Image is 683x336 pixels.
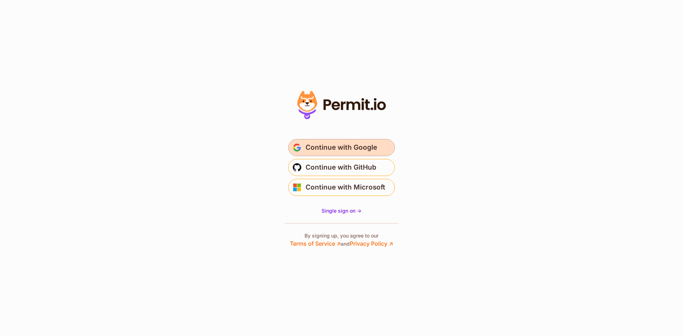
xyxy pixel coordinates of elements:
span: Continue with Microsoft [306,182,385,193]
button: Continue with Google [288,139,395,156]
span: Continue with GitHub [306,162,376,173]
a: Privacy Policy ↗ [350,240,393,247]
span: Continue with Google [306,142,377,153]
button: Continue with GitHub [288,159,395,176]
p: By signing up, you agree to our and [290,232,393,248]
span: Single sign on -> [322,208,361,214]
button: Continue with Microsoft [288,179,395,196]
a: Single sign on -> [322,207,361,214]
a: Terms of Service ↗ [290,240,341,247]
